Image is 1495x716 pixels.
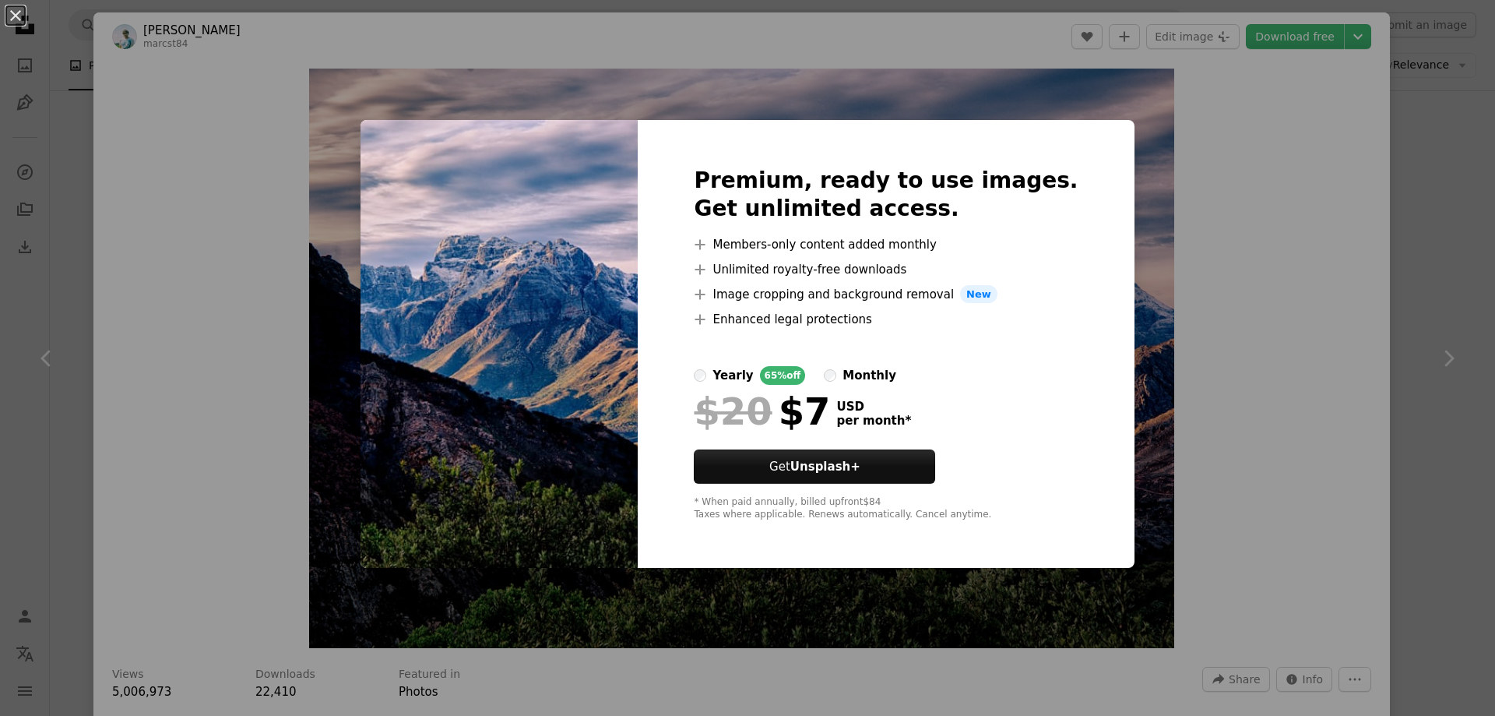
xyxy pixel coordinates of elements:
h2: Premium, ready to use images. Get unlimited access. [694,167,1078,223]
div: * When paid annually, billed upfront $84 Taxes where applicable. Renews automatically. Cancel any... [694,496,1078,521]
div: monthly [842,366,896,385]
div: 65% off [760,366,806,385]
li: Enhanced legal protections [694,310,1078,329]
li: Image cropping and background removal [694,285,1078,304]
span: New [960,285,997,304]
li: Unlimited royalty-free downloads [694,260,1078,279]
input: yearly65%off [694,369,706,382]
input: monthly [824,369,836,382]
span: USD [836,400,911,414]
span: $20 [694,391,772,432]
div: $7 [694,391,830,432]
li: Members-only content added monthly [694,235,1078,254]
strong: Unsplash+ [790,460,860,474]
img: photo-1526239187794-f8c27c7872ee [361,120,638,569]
div: yearly [712,366,753,385]
span: per month * [836,414,911,428]
button: GetUnsplash+ [694,450,935,484]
